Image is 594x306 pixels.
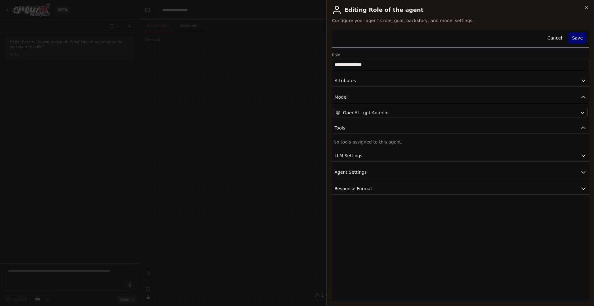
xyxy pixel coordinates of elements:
[334,94,347,100] span: Model
[334,153,362,159] span: LLM Settings
[334,78,356,84] span: Attributes
[544,32,566,44] button: Cancel
[332,5,589,15] h2: Editing Role of the agent
[333,139,588,145] p: No tools assigned to this agent.
[334,186,372,192] span: Response Format
[332,17,589,24] span: Configure your agent's role, goal, backstory, and model settings.
[332,150,589,162] button: LLM Settings
[568,32,587,44] button: Save
[334,169,366,175] span: Agent Settings
[332,53,589,58] label: Role
[332,167,589,178] button: Agent Settings
[333,108,588,117] button: OpenAI - gpt-4o-mini
[343,110,388,116] span: OpenAI - gpt-4o-mini
[334,125,345,131] span: Tools
[332,92,589,103] button: Model
[332,183,589,195] button: Response Format
[332,75,589,87] button: Attributes
[332,122,589,134] button: Tools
